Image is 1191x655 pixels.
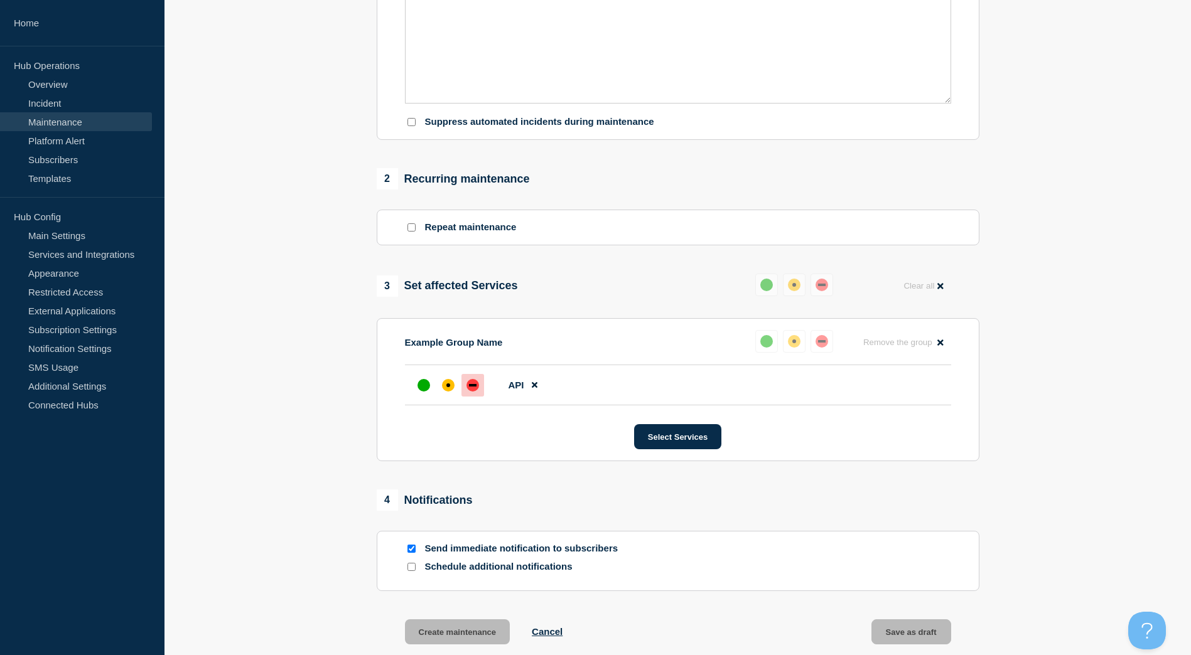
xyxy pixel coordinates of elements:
[377,275,398,297] span: 3
[377,275,518,297] div: Set affected Services
[811,330,833,353] button: down
[466,379,479,391] div: down
[896,274,951,298] button: Clear all
[783,274,806,296] button: affected
[816,279,828,291] div: down
[755,274,778,296] button: up
[405,337,503,348] p: Example Group Name
[788,335,800,348] div: affected
[418,379,430,391] div: up
[442,379,455,391] div: affected
[405,619,510,644] button: Create maintenance
[407,545,416,553] input: Send immediate notification to subscribers
[760,279,773,291] div: up
[871,619,951,644] button: Save as draft
[788,279,800,291] div: affected
[634,424,721,449] button: Select Services
[1128,612,1166,649] iframe: Help Scout Beacon - Open
[856,330,951,354] button: Remove the group
[863,338,932,347] span: Remove the group
[407,563,416,571] input: Schedule additional notifications
[377,168,398,189] span: 2
[377,489,473,511] div: Notifications
[425,561,626,573] p: Schedule additional notifications
[816,335,828,348] div: down
[425,221,517,233] p: Repeat maintenance
[377,489,398,511] span: 4
[755,330,778,353] button: up
[811,274,833,296] button: down
[509,380,524,390] span: API
[783,330,806,353] button: affected
[425,543,626,555] p: Send immediate notification to subscribers
[407,118,416,126] input: Suppress automated incidents during maintenance
[377,168,530,189] div: Recurring maintenance
[532,626,563,637] button: Cancel
[760,335,773,348] div: up
[425,116,654,128] p: Suppress automated incidents during maintenance
[407,223,416,232] input: Repeat maintenance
